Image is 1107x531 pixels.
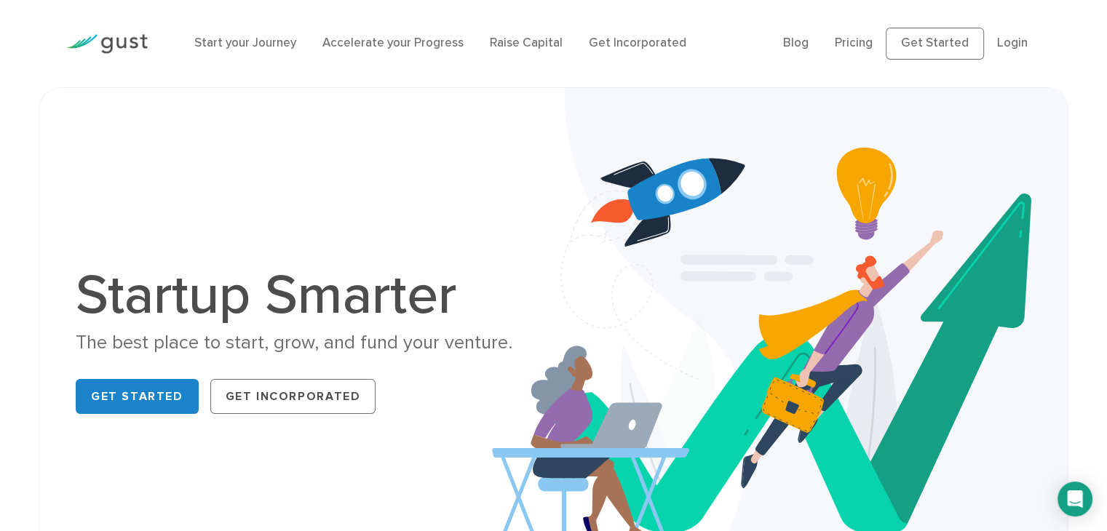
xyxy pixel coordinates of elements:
[997,36,1028,50] a: Login
[76,268,542,323] h1: Startup Smarter
[66,34,148,54] img: Gust Logo
[886,28,984,60] a: Get Started
[76,330,542,356] div: The best place to start, grow, and fund your venture.
[589,36,686,50] a: Get Incorporated
[490,36,563,50] a: Raise Capital
[322,36,464,50] a: Accelerate your Progress
[76,379,199,414] a: Get Started
[783,36,809,50] a: Blog
[194,36,296,50] a: Start your Journey
[210,379,376,414] a: Get Incorporated
[835,36,873,50] a: Pricing
[1058,482,1092,516] div: Open Intercom Messenger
